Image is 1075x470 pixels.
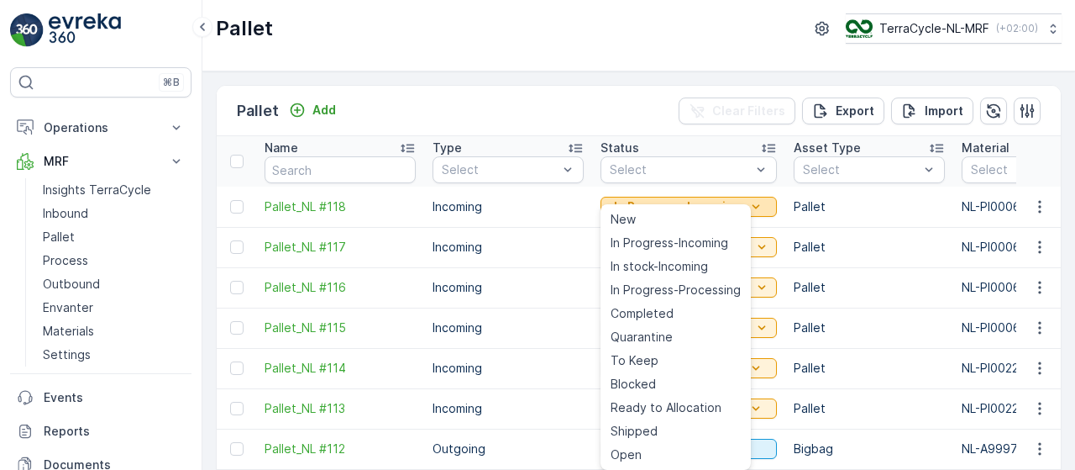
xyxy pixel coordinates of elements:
[611,305,674,322] span: Completed
[36,249,191,272] a: Process
[163,76,180,89] p: ⌘B
[424,227,592,267] td: Incoming
[265,319,416,336] a: Pallet_NL #115
[49,13,121,47] img: logo_light-DOdMpM7g.png
[44,423,185,440] p: Reports
[424,348,592,388] td: Incoming
[611,352,658,369] span: To Keep
[230,442,244,456] div: Toggle Row Selected
[43,229,75,246] p: Pallet
[10,111,191,145] button: Operations
[44,119,158,136] p: Operations
[611,235,728,251] span: In Progress-Incoming
[785,227,953,267] td: Pallet
[785,308,953,348] td: Pallet
[802,98,884,124] button: Export
[216,15,273,42] p: Pallet
[44,153,158,170] p: MRF
[785,388,953,429] td: Pallet
[43,299,93,316] p: Envanter
[265,140,298,156] p: Name
[611,282,741,298] span: In Progress-Processing
[43,252,88,269] p: Process
[879,20,989,37] p: TerraCycle-NL-MRF
[614,198,741,215] p: In Progress-Incoming
[846,13,1062,44] button: TerraCycle-NL-MRF(+02:00)
[43,182,151,198] p: Insights TerraCycle
[230,200,244,214] div: Toggle Row Selected
[237,99,279,123] p: Pallet
[803,161,919,178] p: Select
[424,388,592,429] td: Incoming
[996,22,1038,35] p: ( +02:00 )
[36,296,191,319] a: Envanter
[230,321,244,335] div: Toggle Row Selected
[424,308,592,348] td: Incoming
[611,376,656,393] span: Blocked
[265,279,416,296] a: Pallet_NL #116
[10,145,191,178] button: MRF
[43,323,94,340] p: Materials
[836,103,874,119] p: Export
[785,429,953,469] td: Bigbag
[43,346,91,363] p: Settings
[265,198,416,215] a: Pallet_NL #118
[36,225,191,249] a: Pallet
[600,140,639,156] p: Status
[610,161,751,178] p: Select
[794,140,861,156] p: Asset Type
[230,362,244,375] div: Toggle Row Selected
[265,441,416,457] a: Pallet_NL #112
[36,178,191,202] a: Insights TerraCycle
[962,140,1009,156] p: Material
[712,103,785,119] p: Clear Filters
[611,211,636,228] span: New
[282,100,343,120] button: Add
[679,98,795,124] button: Clear Filters
[442,161,558,178] p: Select
[230,240,244,254] div: Toggle Row Selected
[785,348,953,388] td: Pallet
[424,187,592,227] td: Incoming
[424,429,592,469] td: Outgoing
[265,156,416,183] input: Search
[424,267,592,308] td: Incoming
[10,13,44,47] img: logo
[230,281,244,294] div: Toggle Row Selected
[43,205,88,222] p: Inbound
[312,102,336,119] p: Add
[10,415,191,448] a: Reports
[265,360,416,377] a: Pallet_NL #114
[230,402,244,415] div: Toggle Row Selected
[611,399,721,416] span: Ready to Allocation
[36,202,191,225] a: Inbound
[846,19,873,38] img: TC_v739CUj.png
[43,276,100,293] p: Outbound
[265,239,416,256] a: Pallet_NL #117
[10,381,191,415] a: Events
[925,103,963,119] p: Import
[611,329,673,346] span: Quarantine
[433,140,462,156] p: Type
[891,98,973,124] button: Import
[611,258,708,275] span: In stock-Incoming
[600,197,777,217] button: In Progress-Incoming
[611,446,642,463] span: Open
[44,389,185,406] p: Events
[785,187,953,227] td: Pallet
[785,267,953,308] td: Pallet
[600,204,751,470] ul: In Progress-Incoming
[36,272,191,296] a: Outbound
[36,319,191,343] a: Materials
[611,423,658,440] span: Shipped
[265,400,416,417] a: Pallet_NL #113
[36,343,191,367] a: Settings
